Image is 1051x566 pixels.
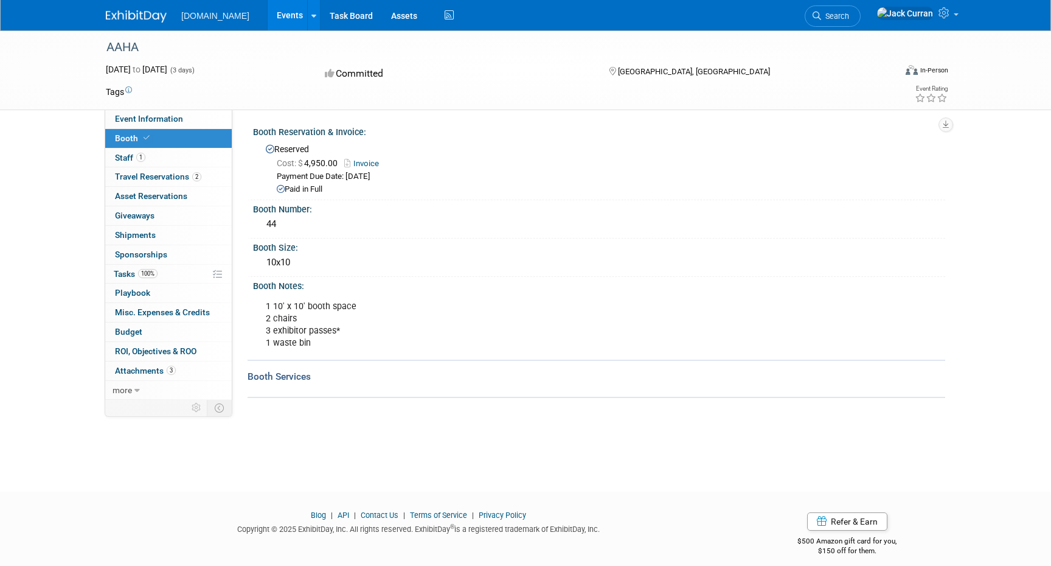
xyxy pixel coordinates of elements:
div: Payment Due Date: [DATE] [277,171,936,183]
div: Booth Services [248,370,945,383]
div: Booth Size: [253,239,945,254]
a: API [338,511,349,520]
span: more [113,385,132,395]
span: ROI, Objectives & ROO [115,346,196,356]
a: Asset Reservations [105,187,232,206]
a: Event Information [105,110,232,128]
td: Tags [106,86,132,98]
sup: ® [450,523,454,530]
a: Travel Reservations2 [105,167,232,186]
div: Reserved [262,140,936,195]
span: 2 [192,172,201,181]
div: Event Rating [915,86,948,92]
div: $150 off for them. [749,546,946,556]
span: [DATE] [DATE] [106,65,167,74]
i: Booth reservation complete [144,135,150,141]
span: Playbook [115,288,150,298]
a: Privacy Policy [479,511,526,520]
span: Staff [115,153,145,162]
span: Attachments [115,366,176,376]
div: 10x10 [262,253,936,272]
a: Tasks100% [105,265,232,284]
span: Misc. Expenses & Credits [115,307,210,317]
span: 4,950.00 [277,158,342,168]
a: Blog [311,511,326,520]
div: 1 10' x 10' booth space 2 chairs 3 exhibitor passes* 1 waste bin [257,295,810,355]
a: ROI, Objectives & ROO [105,342,232,361]
a: Invoice [344,159,385,168]
span: Asset Reservations [115,191,187,201]
div: Booth Reservation & Invoice: [253,123,945,138]
span: Budget [115,327,142,337]
a: Search [805,5,861,27]
div: Paid in Full [277,184,936,195]
span: | [469,511,477,520]
span: to [131,65,142,74]
span: [DOMAIN_NAME] [181,11,249,21]
a: Shipments [105,226,232,245]
img: Format-Inperson.png [906,65,918,75]
span: | [400,511,408,520]
span: | [351,511,359,520]
a: Budget [105,323,232,341]
span: Cost: $ [277,158,304,168]
span: Sponsorships [115,250,167,259]
div: Event Format [823,63,948,82]
span: Travel Reservations [115,172,201,181]
td: Toggle Event Tabs [207,400,232,416]
a: Contact Us [361,511,398,520]
img: Jack Curran [876,7,934,20]
span: Shipments [115,230,156,240]
a: more [105,381,232,400]
a: Booth [105,129,232,148]
span: Booth [115,133,152,143]
div: Booth Number: [253,200,945,215]
a: Attachments3 [105,362,232,380]
div: 44 [262,215,936,234]
span: (3 days) [169,66,195,74]
span: | [328,511,336,520]
img: ExhibitDay [106,10,167,23]
span: [GEOGRAPHIC_DATA], [GEOGRAPHIC_DATA] [618,67,770,76]
span: Giveaways [115,211,154,220]
a: Refer & Earn [807,512,887,531]
div: Copyright © 2025 ExhibitDay, Inc. All rights reserved. ExhibitDay is a registered trademark of Ex... [106,521,731,535]
span: Event Information [115,114,183,124]
a: Terms of Service [410,511,467,520]
div: In-Person [920,66,948,75]
span: Tasks [114,269,158,279]
td: Personalize Event Tab Strip [186,400,207,416]
span: 1 [136,153,145,162]
span: 100% [138,269,158,278]
a: Staff1 [105,148,232,167]
div: Booth Notes: [253,277,945,292]
a: Giveaways [105,206,232,225]
a: Playbook [105,284,232,302]
a: Misc. Expenses & Credits [105,303,232,322]
span: Search [821,12,849,21]
div: AAHA [102,37,876,58]
a: Sponsorships [105,245,232,264]
span: 3 [167,366,176,375]
div: $500 Amazon gift card for you, [749,528,946,556]
div: Committed [321,63,590,85]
